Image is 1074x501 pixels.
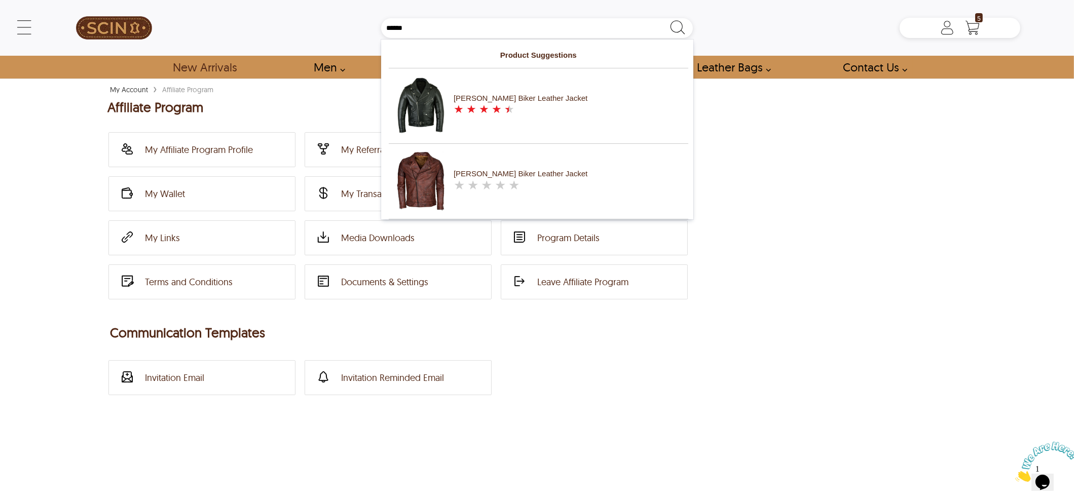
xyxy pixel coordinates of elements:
[975,13,983,22] span: 5
[145,144,253,156] div: My Affiliate Program Profile
[160,85,216,95] div: Affiliate Program
[153,80,157,97] span: ›
[537,276,628,288] div: Leave Affiliate Program
[145,232,180,244] div: My Links
[308,221,482,254] a: Media Downloads
[685,56,776,79] a: Shop Leather Bags
[962,20,983,35] a: Shopping Cart
[107,85,151,94] a: My Account
[389,144,683,219] a: Sam Brando Biker Leather Jacket
[495,181,506,193] label: 4 rating
[308,361,482,394] a: Invitation Reminded Email
[454,105,464,118] label: 1 rating
[54,5,174,51] a: SCIN
[492,105,502,118] label: 4 rating
[508,181,520,193] label: 5 rating
[454,181,465,193] label: 1 rating
[389,68,683,144] a: Brando Biker Leather Jacket
[4,4,8,13] span: 1
[112,361,286,394] a: Invitation Email
[76,5,152,51] img: SCIN
[391,49,686,66] label: Product Suggestions
[504,265,678,298] a: Leave Affiliate Program
[308,133,482,166] a: My Referrals
[341,232,415,244] div: Media Downloads
[110,323,964,345] p: Communication Templates
[466,105,476,118] label: 2 rating
[504,221,678,254] a: Program Details
[107,100,967,117] h1: Affiliate Program
[112,265,286,298] a: Terms and Conditions
[454,94,587,102] div: [PERSON_NAME] Biker Leather Jacket
[831,56,913,79] a: contact-us
[537,232,600,244] div: Program Details
[341,188,405,200] div: My Transactions
[389,47,688,68] li: Product Suggestions
[394,148,447,214] img: Sam Brando Biker Leather Jacket
[308,177,482,210] a: My Transactions
[454,170,587,178] div: [PERSON_NAME] Biker Leather Jacket
[145,276,233,288] div: Terms and Conditions
[112,177,286,210] a: My Wallet
[112,133,286,166] a: My Affiliate Program Profile
[481,181,492,193] label: 3 rating
[341,276,428,288] div: Documents & Settings
[467,181,478,193] label: 2 rating
[303,56,351,79] a: shop men's leather jackets
[4,4,67,44] img: Chat attention grabber
[479,105,489,118] label: 3 rating
[504,105,514,118] label: 5 rating
[112,221,286,254] a: My Links
[161,56,248,79] a: Shop New Arrivals
[145,372,204,383] div: Invitation Email
[341,144,391,156] div: My Referrals
[341,372,444,383] div: Invitation Reminded Email
[145,188,185,200] div: My Wallet
[308,265,482,298] a: Documents & Settings
[107,323,967,345] h2: Communication Templates
[1011,438,1074,486] iframe: chat widget
[394,73,447,139] img: Brando Biker Leather Jacket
